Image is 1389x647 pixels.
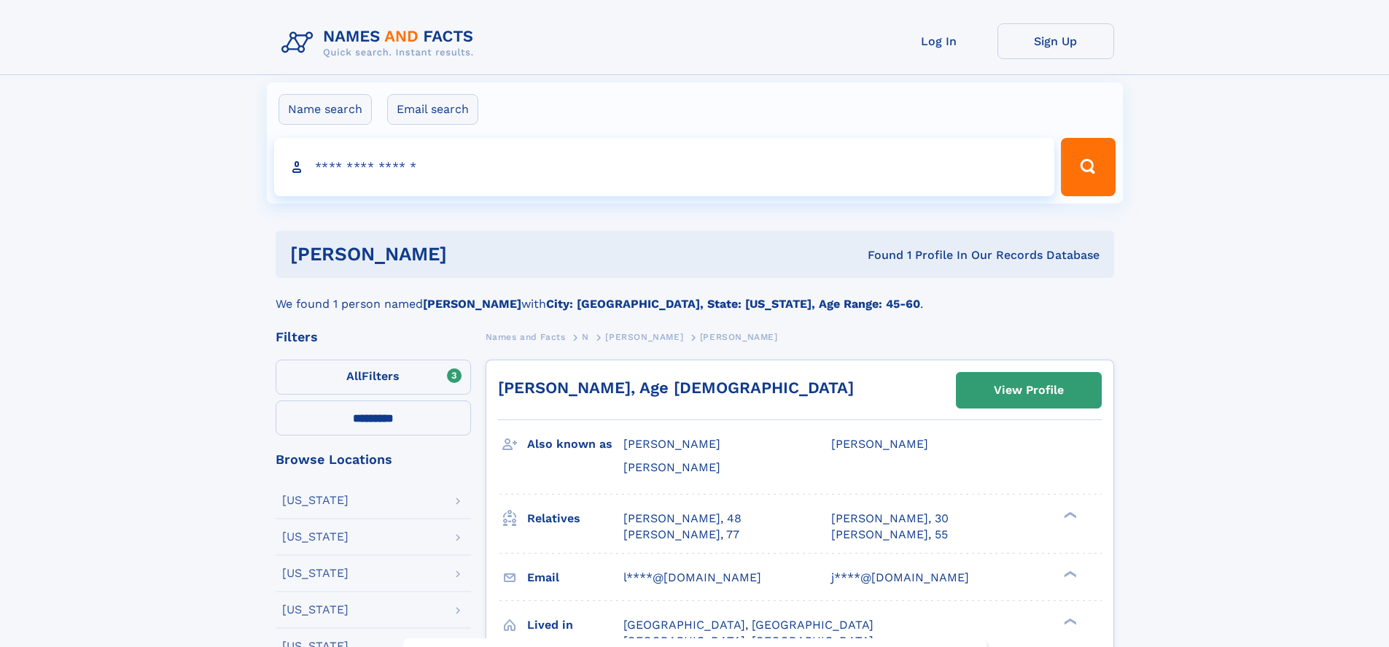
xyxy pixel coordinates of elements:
span: [PERSON_NAME] [623,437,720,451]
a: [PERSON_NAME], 55 [831,527,948,543]
div: [US_STATE] [282,604,349,616]
b: [PERSON_NAME] [423,297,521,311]
a: View Profile [957,373,1101,408]
label: Name search [279,94,372,125]
a: Log In [881,23,997,59]
a: [PERSON_NAME], Age [DEMOGRAPHIC_DATA] [498,379,854,397]
div: ❯ [1060,616,1078,626]
a: [PERSON_NAME] [605,328,683,346]
div: View Profile [994,373,1064,407]
h3: Email [527,565,623,590]
span: All [346,369,362,383]
b: City: [GEOGRAPHIC_DATA], State: [US_STATE], Age Range: 45-60 [546,297,920,311]
span: N [582,332,589,342]
h1: [PERSON_NAME] [290,245,658,263]
div: We found 1 person named with . [276,278,1114,313]
img: Logo Names and Facts [276,23,486,63]
span: [PERSON_NAME] [700,332,778,342]
h3: Also known as [527,432,623,457]
a: N [582,328,589,346]
span: [PERSON_NAME] [831,437,928,451]
h3: Relatives [527,506,623,531]
a: Names and Facts [486,328,566,346]
h3: Lived in [527,613,623,638]
label: Email search [387,94,478,125]
a: [PERSON_NAME], 30 [831,511,949,527]
a: [PERSON_NAME], 48 [623,511,742,527]
a: Sign Up [997,23,1114,59]
div: [US_STATE] [282,567,349,579]
span: [PERSON_NAME] [623,460,720,474]
label: Filters [276,360,471,395]
span: [GEOGRAPHIC_DATA], [GEOGRAPHIC_DATA] [623,618,874,632]
div: Filters [276,330,471,344]
div: ❯ [1060,510,1078,519]
input: search input [274,138,1055,196]
button: Search Button [1061,138,1115,196]
div: [US_STATE] [282,531,349,543]
a: [PERSON_NAME], 77 [623,527,739,543]
div: Found 1 Profile In Our Records Database [657,247,1100,263]
div: Browse Locations [276,453,471,466]
div: ❯ [1060,569,1078,578]
span: [PERSON_NAME] [605,332,683,342]
div: [US_STATE] [282,495,349,506]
